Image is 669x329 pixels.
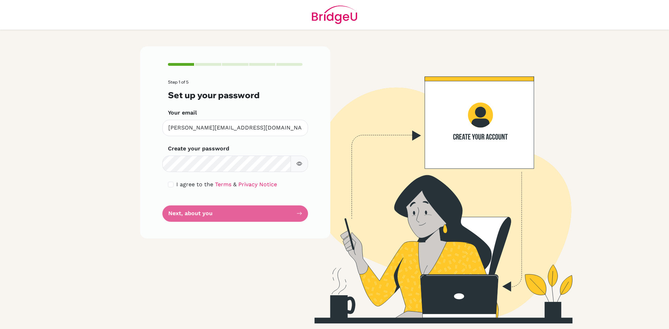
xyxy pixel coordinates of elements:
span: & [233,181,237,188]
input: Insert your email* [162,120,308,136]
label: Your email [168,109,197,117]
img: Create your account [235,46,632,323]
a: Privacy Notice [238,181,277,188]
span: I agree to the [176,181,213,188]
span: Step 1 of 5 [168,79,189,85]
label: Create your password [168,144,229,153]
h3: Set up your password [168,90,302,100]
a: Terms [215,181,231,188]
